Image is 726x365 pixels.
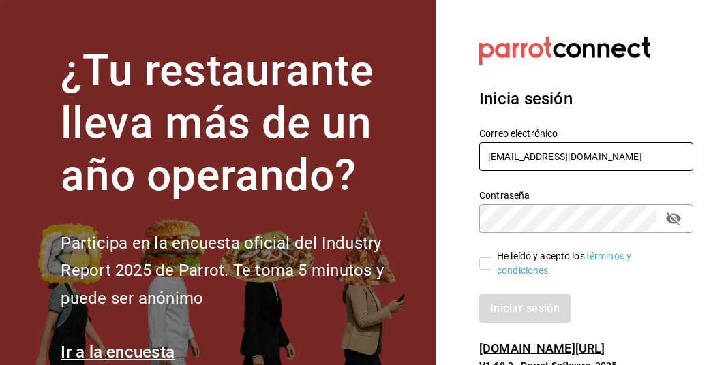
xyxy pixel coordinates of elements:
[497,249,682,278] div: He leído y acepto los
[479,129,693,138] label: Correo electrónico
[479,142,693,171] input: Ingresa tu correo electrónico
[61,229,419,313] h2: Participa en la encuesta oficial del Industry Report 2025 de Parrot. Te toma 5 minutos y puede se...
[662,207,685,230] button: passwordField
[479,86,693,111] h3: Inicia sesión
[61,343,175,362] a: Ir a la encuesta
[479,341,605,355] a: [DOMAIN_NAME][URL]
[61,45,419,202] h1: ¿Tu restaurante lleva más de un año operando?
[479,191,693,200] label: Contraseña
